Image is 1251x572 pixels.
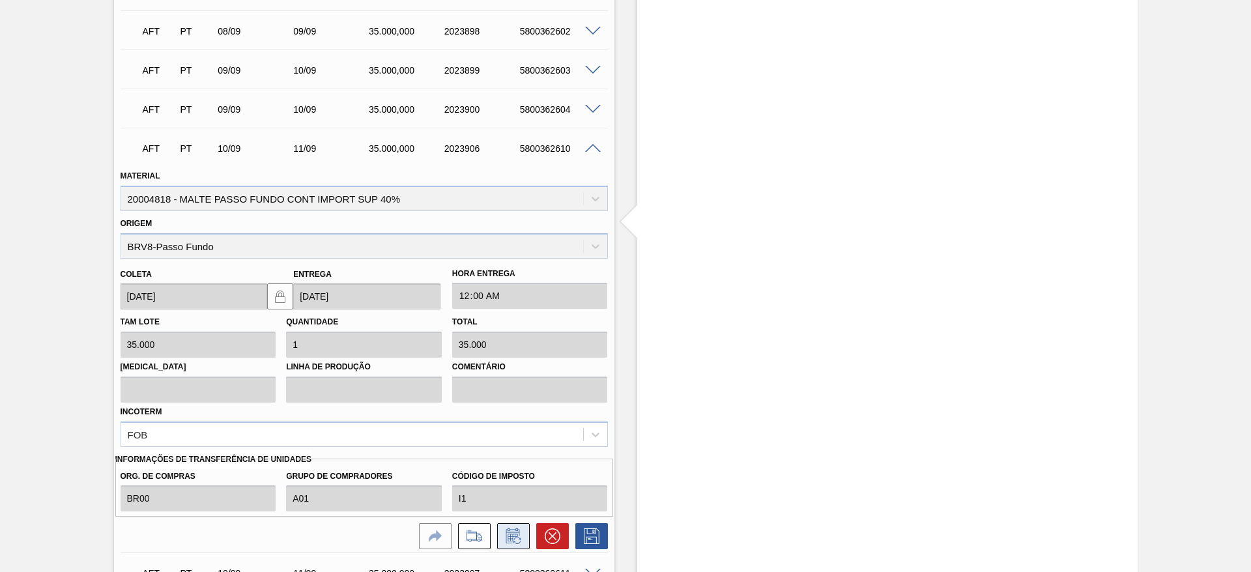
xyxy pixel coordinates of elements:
div: 10/09/2025 [290,104,375,115]
div: Salvar Pedido [569,523,608,549]
div: 35.000,000 [366,65,450,76]
div: Aguardando Fornecimento [139,95,179,124]
div: Pedido de Transferência [177,26,216,36]
div: Ir para Composição de Carga [452,523,491,549]
div: 5800362604 [517,104,601,115]
input: dd/mm/yyyy [121,283,268,309]
p: AFT [143,26,175,36]
div: 2023898 [441,26,526,36]
div: 2023899 [441,65,526,76]
img: locked [272,289,288,304]
div: 5800362610 [517,143,601,154]
div: 10/09/2025 [290,65,375,76]
div: Pedido de Transferência [177,104,216,115]
label: Quantidade [286,317,338,326]
div: Cancelar pedido [530,523,569,549]
label: Comentário [452,358,608,377]
button: locked [267,283,293,309]
label: Código de Imposto [452,467,608,486]
div: 09/09/2025 [290,26,375,36]
div: 11/09/2025 [290,143,375,154]
div: 2023900 [441,104,526,115]
div: Ir para a Origem [412,523,452,549]
div: Aguardando Fornecimento [139,17,179,46]
div: 2023906 [441,143,526,154]
div: 09/09/2025 [214,104,299,115]
div: Pedido de Transferência [177,143,216,154]
label: Hora Entrega [452,265,608,283]
label: Coleta [121,270,152,279]
div: Pedido de Transferência [177,65,216,76]
div: 35.000,000 [366,26,450,36]
div: 09/09/2025 [214,65,299,76]
div: 10/09/2025 [214,143,299,154]
div: Informar alteração no pedido [491,523,530,549]
div: FOB [128,429,148,440]
input: dd/mm/yyyy [293,283,440,309]
div: 35.000,000 [366,143,450,154]
label: Incoterm [121,407,162,416]
label: Origem [121,219,152,228]
div: 5800362602 [517,26,601,36]
div: Aguardando Fornecimento [139,56,179,85]
label: Linha de Produção [286,358,442,377]
p: AFT [143,143,175,154]
label: Informações de Transferência de Unidades [115,450,312,469]
p: AFT [143,65,175,76]
label: Entrega [293,270,332,279]
label: Tam lote [121,317,160,326]
div: 35.000,000 [366,104,450,115]
div: 5800362603 [517,65,601,76]
label: Material [121,171,160,180]
label: Org. de Compras [121,467,276,486]
label: [MEDICAL_DATA] [121,358,276,377]
div: Aguardando Fornecimento [139,134,179,163]
label: Grupo de Compradores [286,467,442,486]
label: Total [452,317,478,326]
p: AFT [143,104,175,115]
div: 08/09/2025 [214,26,299,36]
